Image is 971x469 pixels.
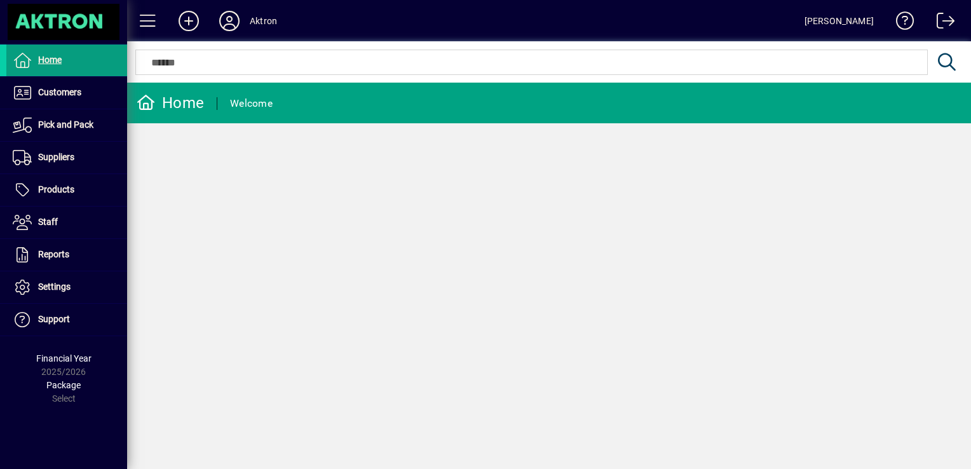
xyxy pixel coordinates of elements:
a: Customers [6,77,127,109]
button: Add [168,10,209,32]
span: Financial Year [36,353,92,364]
span: Package [46,380,81,390]
span: Customers [38,87,81,97]
a: Staff [6,207,127,238]
a: Support [6,304,127,336]
div: [PERSON_NAME] [805,11,874,31]
span: Staff [38,217,58,227]
a: Reports [6,239,127,271]
a: Logout [927,3,955,44]
span: Settings [38,282,71,292]
a: Settings [6,271,127,303]
div: Home [137,93,204,113]
a: Suppliers [6,142,127,173]
button: Profile [209,10,250,32]
span: Pick and Pack [38,119,93,130]
span: Suppliers [38,152,74,162]
a: Pick and Pack [6,109,127,141]
span: Home [38,55,62,65]
div: Welcome [230,93,273,114]
span: Reports [38,249,69,259]
span: Support [38,314,70,324]
a: Products [6,174,127,206]
span: Products [38,184,74,194]
a: Knowledge Base [886,3,914,44]
div: Aktron [250,11,277,31]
